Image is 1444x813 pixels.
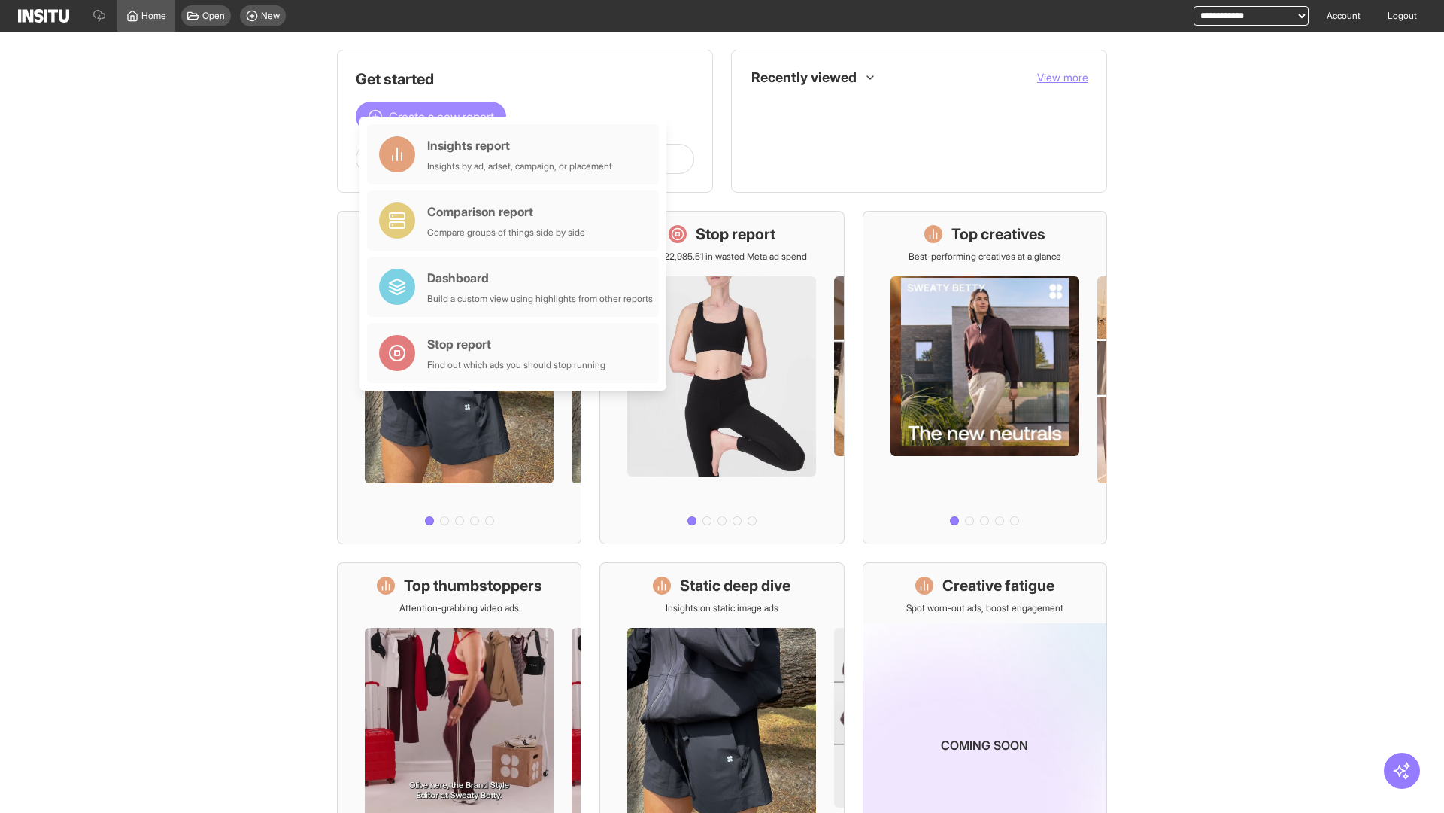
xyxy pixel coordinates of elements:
[404,575,542,596] h1: Top thumbstoppers
[783,102,830,114] span: Placements
[337,211,581,544] a: What's live nowSee all active ads instantly
[427,293,653,305] div: Build a custom view using highlights from other reports
[666,602,778,614] p: Insights on static image ads
[783,102,1076,114] span: Placements
[427,202,585,221] div: Comparison report
[696,224,775,245] h1: Stop report
[427,136,612,154] div: Insights report
[1037,71,1088,84] span: View more
[261,10,280,22] span: New
[637,251,807,263] p: Save £22,985.51 in wasted Meta ad spend
[202,10,225,22] span: Open
[18,9,69,23] img: Logo
[141,10,166,22] span: Home
[356,69,694,90] h1: Get started
[427,359,605,371] div: Find out which ads you should stop running
[427,160,612,172] div: Insights by ad, adset, campaign, or placement
[756,99,774,117] div: Insights
[599,211,844,544] a: Stop reportSave £22,985.51 in wasted Meta ad spend
[951,224,1045,245] h1: Top creatives
[356,102,506,132] button: Create a new report
[389,108,494,126] span: Create a new report
[1037,70,1088,85] button: View more
[680,575,790,596] h1: Static deep dive
[909,251,1061,263] p: Best-performing creatives at a glance
[427,227,585,239] div: Compare groups of things side by side
[427,335,605,353] div: Stop report
[399,602,519,614] p: Attention-grabbing video ads
[427,269,653,287] div: Dashboard
[863,211,1107,544] a: Top creativesBest-performing creatives at a glance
